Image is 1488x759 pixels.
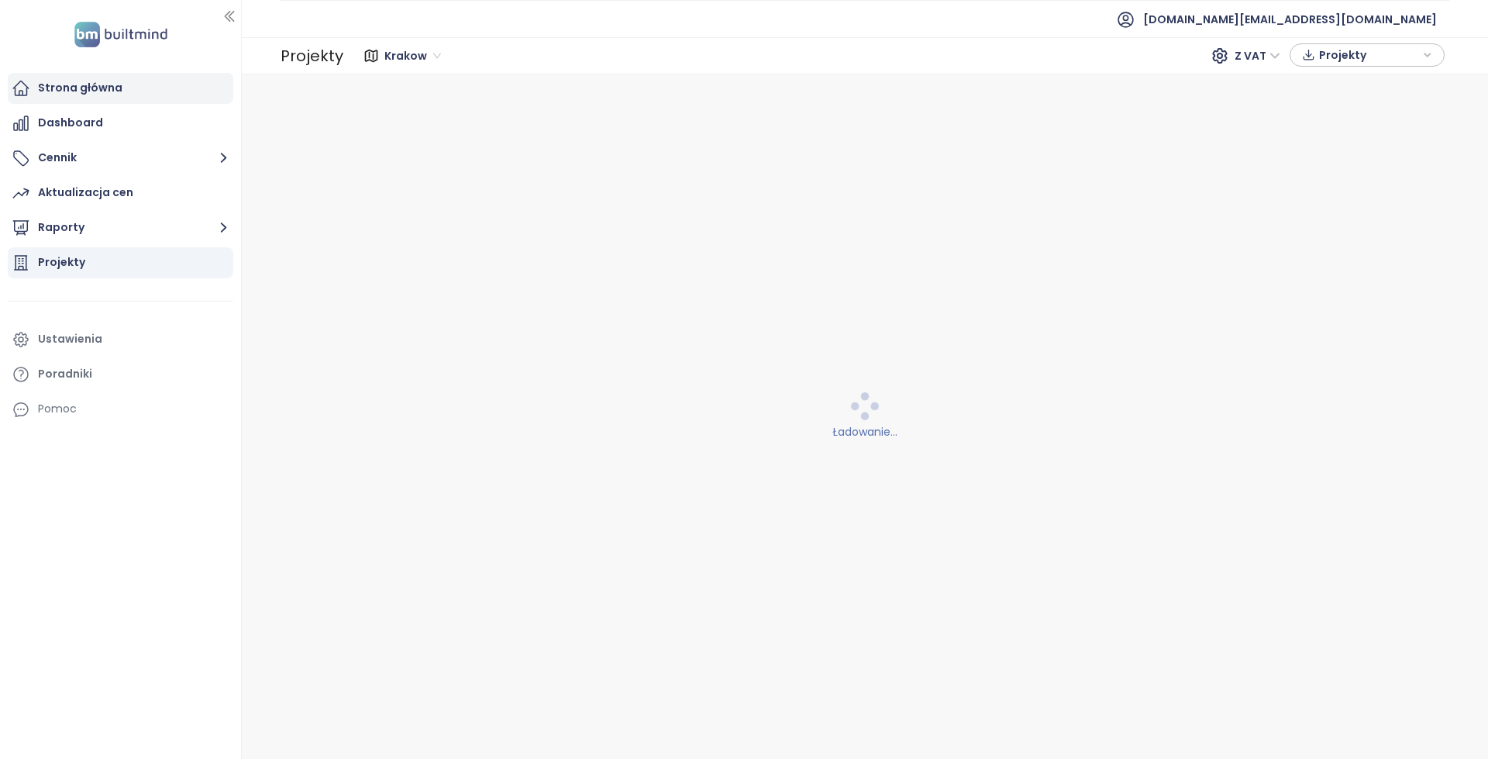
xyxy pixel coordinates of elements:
[8,108,233,139] a: Dashboard
[8,394,233,425] div: Pomoc
[1298,43,1436,67] div: button
[38,329,102,349] div: Ustawienia
[384,44,441,67] span: Krakow
[38,78,122,98] div: Strona główna
[38,399,77,419] div: Pomoc
[8,212,233,243] button: Raporty
[1319,43,1419,67] span: Projekty
[38,364,92,384] div: Poradniki
[252,423,1479,440] div: Ładowanie...
[8,143,233,174] button: Cennik
[38,253,85,272] div: Projekty
[1143,1,1437,38] span: [DOMAIN_NAME][EMAIL_ADDRESS][DOMAIN_NAME]
[70,19,172,50] img: logo
[8,178,233,209] a: Aktualizacja cen
[8,247,233,278] a: Projekty
[38,183,133,202] div: Aktualizacja cen
[281,40,343,71] div: Projekty
[8,324,233,355] a: Ustawienia
[8,73,233,104] a: Strona główna
[1235,44,1280,67] span: Z VAT
[8,359,233,390] a: Poradniki
[38,113,103,133] div: Dashboard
